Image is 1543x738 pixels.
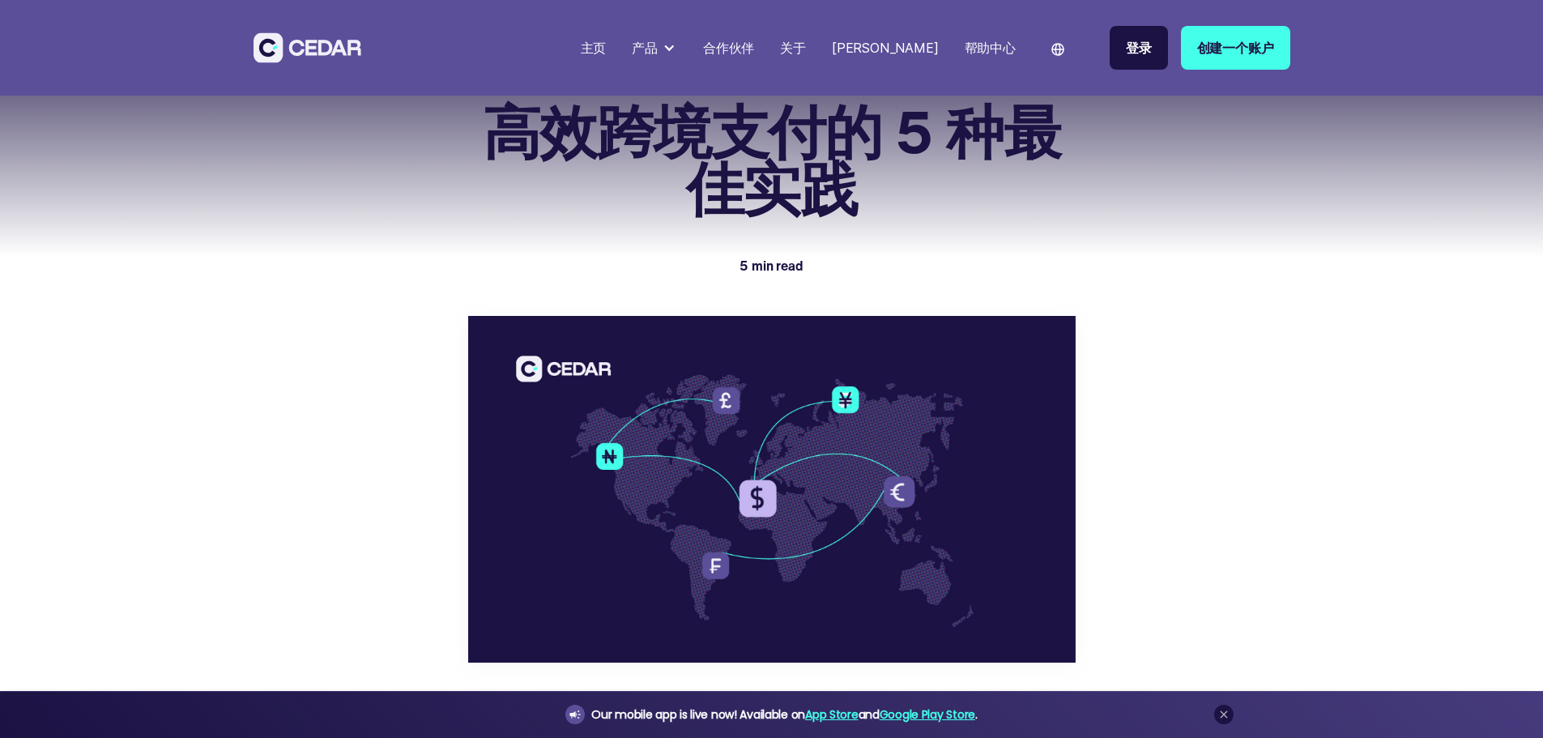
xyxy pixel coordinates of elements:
[697,30,761,66] a: 合作伙伴
[774,30,812,66] a: 关于
[569,708,582,721] img: announcement
[965,38,1016,58] div: 帮助中心
[1181,26,1290,70] a: 创建一个账户
[1126,38,1152,58] div: 登录
[958,30,1022,66] a: 帮助中心
[805,706,858,723] a: App Store
[740,256,803,275] div: 5 min read
[780,38,806,58] div: 关于
[880,706,975,723] a: Google Play Store
[574,30,613,66] a: 主页
[832,38,939,58] div: [PERSON_NAME]
[1110,26,1168,70] a: 登录
[581,38,607,58] div: 主页
[1051,43,1064,56] img: world icon
[825,30,945,66] a: [PERSON_NAME]
[632,38,658,58] div: 产品
[591,705,977,725] div: Our mobile app is live now! Available on and .
[703,38,754,58] div: 合作伙伴
[468,104,1076,217] h1: 高效跨境支付的 5 种最佳实践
